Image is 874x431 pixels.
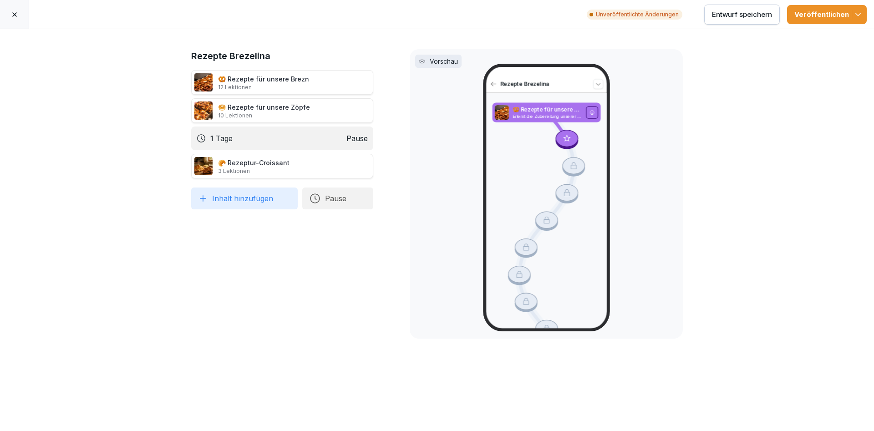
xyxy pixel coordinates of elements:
p: 3 Lektionen [218,167,290,175]
img: wxm90gn7bi8v0z1otajcw90g.png [494,105,508,120]
div: 🥐 Rezeptur-Croissant3 Lektionen [191,154,373,178]
p: Erlernt die Zubereitung unserer Brezn mit detaillierten Zutatenlisten. Perfekt für alle die Ihr W... [512,114,582,119]
img: uhtymuwb888vgz1ed1ergwse.png [194,157,213,175]
img: wxm90gn7bi8v0z1otajcw90g.png [194,73,213,91]
div: 🥨 Rezepte für unsere Brezn12 Lektionen [191,70,373,95]
p: 🥨 Rezepte für unsere Brezn [512,106,582,114]
p: Pause [346,133,368,144]
button: Entwurf speichern [704,5,780,25]
button: Pause [302,188,373,209]
p: 12 Lektionen [218,84,309,91]
div: 🥯 Rezepte für unsere Zöpfe10 Lektionen [191,98,373,123]
p: Vorschau [430,56,458,66]
div: 🥨 Rezepte für unsere Brezn [218,74,309,91]
button: Veröffentlichen [787,5,867,24]
div: Veröffentlichen [794,10,859,20]
div: 🥯 Rezepte für unsere Zöpfe [218,102,310,119]
h1: Rezepte Brezelina [191,49,373,63]
div: 1 TagePause [191,127,373,150]
div: 🥐 Rezeptur-Croissant [218,158,290,175]
p: 10 Lektionen [218,112,310,119]
p: Rezepte Brezelina [500,80,590,88]
p: Unveröffentlichte Änderungen [587,10,682,20]
img: g80a8fc6kexzniuu9it64ulf.png [194,101,213,120]
button: Inhalt hinzufügen [191,188,298,209]
p: 1 Tage [210,133,233,144]
div: Entwurf speichern [712,10,772,20]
